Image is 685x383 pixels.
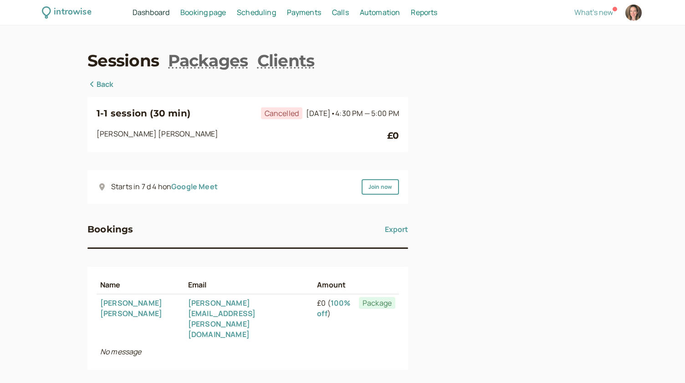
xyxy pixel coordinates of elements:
span: Booking page [180,7,226,17]
th: Email [184,276,313,294]
div: £0 [387,128,399,143]
span: What's new [574,7,613,17]
a: Account [624,3,643,22]
span: Automation [360,7,400,17]
h3: 1-1 session (30 min) [97,106,257,121]
a: Dashboard [133,7,169,19]
a: Automation [360,7,400,19]
a: Join now [362,179,399,195]
h3: Bookings [87,222,133,237]
div: introwise [54,5,91,20]
span: • [331,108,335,118]
span: Dashboard [133,7,169,17]
span: 4:30 PM — 5:00 PM [335,108,399,118]
a: 100% off [317,298,350,318]
a: introwise [42,5,92,20]
span: Calls [332,7,349,17]
div: [PERSON_NAME] [PERSON_NAME] [97,128,387,143]
div: Starts in 7 d 4 h on [111,181,218,193]
a: Booking page [180,7,226,19]
td: £0 ( ) [313,294,355,343]
a: Back [87,79,114,91]
a: Sessions [87,49,159,72]
a: Calls [332,7,349,19]
span: [DATE] [306,108,399,118]
a: Reports [411,7,437,19]
th: Amount [313,276,355,294]
a: Payments [287,7,321,19]
span: Scheduling [237,7,276,17]
span: Cancelled [261,107,302,119]
button: What's new [574,8,613,16]
span: Reports [411,7,437,17]
a: Scheduling [237,7,276,19]
span: Package [359,297,395,309]
span: Payments [287,7,321,17]
a: [PERSON_NAME][EMAIL_ADDRESS][PERSON_NAME][DOMAIN_NAME] [188,298,256,339]
a: Packages [168,49,248,72]
iframe: Chat Widget [639,339,685,383]
a: [PERSON_NAME] [PERSON_NAME] [100,298,162,318]
a: Clients [257,49,315,72]
a: Google Meet [171,181,218,191]
i: No message [100,347,142,357]
button: Export [385,222,408,237]
th: Name [97,276,184,294]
